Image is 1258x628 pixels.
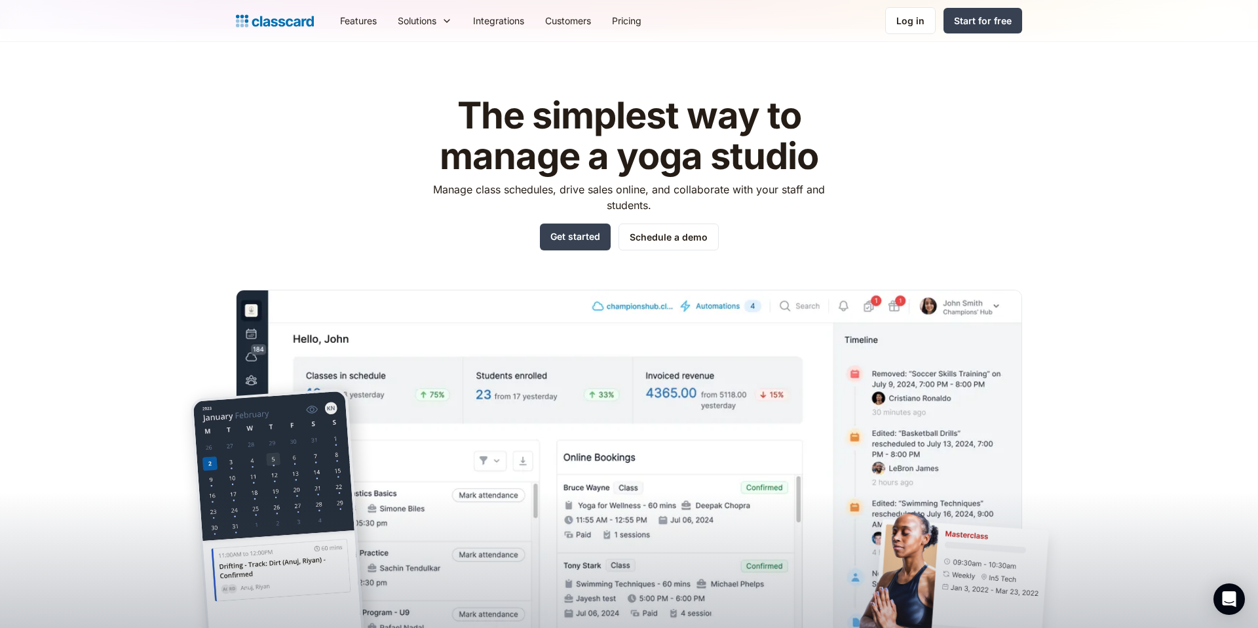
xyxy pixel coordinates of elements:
a: Customers [535,6,601,35]
a: Integrations [463,6,535,35]
div: Open Intercom Messenger [1213,583,1245,615]
div: Log in [896,14,924,28]
a: Start for free [943,8,1022,33]
h1: The simplest way to manage a yoga studio [421,96,837,176]
p: Manage class schedules, drive sales online, and collaborate with your staff and students. [421,182,837,213]
a: Logo [236,12,314,30]
a: Get started [540,224,611,250]
a: Schedule a demo [619,224,719,250]
a: Log in [885,7,936,34]
div: Solutions [387,6,463,35]
div: Solutions [398,14,436,28]
a: Pricing [601,6,652,35]
a: Features [330,6,387,35]
div: Start for free [954,14,1012,28]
